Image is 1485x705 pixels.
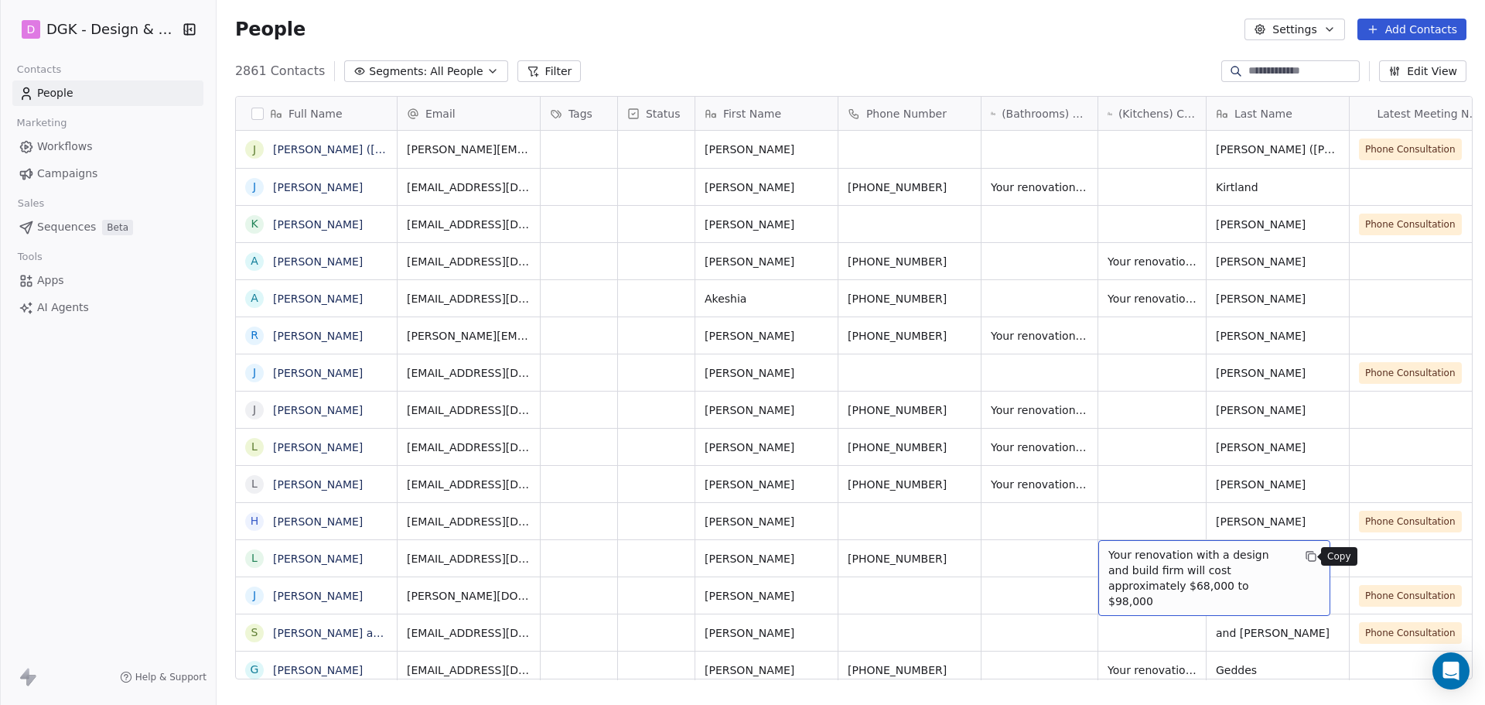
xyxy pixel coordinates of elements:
span: [PHONE_NUMBER] [848,440,971,455]
p: Copy [1327,550,1351,563]
span: People [235,18,306,41]
div: J [253,402,256,418]
span: [PERSON_NAME] [1216,402,1340,418]
a: [PERSON_NAME] ([PERSON_NAME]) [273,143,465,156]
span: Akeshia [705,291,828,306]
a: [PERSON_NAME] [273,664,363,676]
span: Segments: [369,63,427,80]
span: [PERSON_NAME] ([PERSON_NAME]) [1216,142,1340,157]
span: Your renovation with a design and build firm will cost approximately $74,000 to $106,000 [1108,291,1197,306]
span: [PERSON_NAME] [1216,291,1340,306]
span: [PERSON_NAME] [705,254,828,269]
a: Apps [12,268,203,293]
span: [PERSON_NAME] [1216,254,1340,269]
span: 2861 Contacts [235,62,325,80]
a: [PERSON_NAME] [273,590,363,602]
button: DDGK - Design & Build [19,16,171,43]
span: [PERSON_NAME] [705,365,828,381]
span: [PERSON_NAME] [705,625,828,641]
span: [PERSON_NAME] [1216,365,1340,381]
span: Geddes [1216,662,1340,678]
span: [PERSON_NAME] [1216,477,1340,492]
span: [PERSON_NAME] [705,440,828,455]
div: Open Intercom Messenger [1432,652,1470,690]
span: [PERSON_NAME] [705,180,828,195]
span: Phone Consultation [1365,142,1456,157]
span: [PERSON_NAME] [705,477,828,492]
span: [PHONE_NUMBER] [848,254,971,269]
span: [PERSON_NAME] [705,551,828,566]
div: L [251,550,258,566]
span: [PHONE_NUMBER] [848,291,971,306]
span: [PERSON_NAME] [1216,328,1340,344]
span: [PERSON_NAME] [705,142,828,157]
button: Add Contacts [1357,19,1466,40]
div: First Name [695,97,838,130]
span: Phone Consultation [1365,365,1456,381]
span: [PHONE_NUMBER] [848,180,971,195]
span: DGK - Design & Build [46,19,177,39]
span: Last Name [1234,106,1292,121]
a: AI Agents [12,295,203,320]
div: R [251,327,258,344]
span: [PHONE_NUMBER] [848,477,971,492]
a: [PERSON_NAME] [273,515,363,528]
a: Help & Support [120,671,207,683]
span: People [37,85,73,101]
span: and [PERSON_NAME] [1216,625,1340,641]
span: [EMAIL_ADDRESS][DOMAIN_NAME] [407,217,531,232]
span: Phone Number [866,106,947,121]
span: Campaigns [37,166,97,182]
span: [EMAIL_ADDRESS][DOMAIN_NAME] [407,514,531,529]
span: Your renovation with a design and build firm will cost approximately $45,000 to $85,000 [991,477,1088,492]
span: Phone Consultation [1365,217,1456,232]
span: Marketing [10,111,73,135]
a: People [12,80,203,106]
a: [PERSON_NAME] [273,367,363,379]
span: Apps [37,272,64,289]
span: [PERSON_NAME] [705,328,828,344]
span: [EMAIL_ADDRESS][DOMAIN_NAME] [407,625,531,641]
span: Your renovation with a design and build firm will cost approximately $45,000 to $85,000 [991,440,1088,455]
span: All People [430,63,483,80]
span: [EMAIL_ADDRESS][DOMAIN_NAME] [407,291,531,306]
div: A [251,253,258,269]
span: Phone Consultation [1365,588,1456,604]
div: J [253,587,256,604]
span: (Kitchens) Calculated Renovation Cost [1118,106,1197,121]
div: J [253,364,256,381]
span: Your renovation with a design and build firm will cost approximately $87,000 to $122,000 [1108,662,1197,678]
span: [PHONE_NUMBER] [848,662,971,678]
span: [EMAIL_ADDRESS][DOMAIN_NAME] [407,365,531,381]
span: Workflows [37,139,93,155]
a: [PERSON_NAME] and [PERSON_NAME] [273,627,480,639]
span: Help & Support [135,671,207,683]
span: Tags [568,106,592,121]
span: Wieselman [1216,588,1340,604]
button: Edit View [1379,60,1466,82]
span: [PHONE_NUMBER] [848,402,971,418]
div: Phone Number [838,97,981,130]
span: Your renovation with a design and build firm will cost approximately $75,000 to $115,000 [991,402,1088,418]
span: [PERSON_NAME] [1216,217,1340,232]
div: Email [398,97,540,130]
span: [PERSON_NAME][EMAIL_ADDRESS][DOMAIN_NAME] [407,328,531,344]
a: [PERSON_NAME] [273,553,363,565]
div: (Kitchens) Calculated Renovation Cost [1098,97,1206,130]
button: Filter [517,60,582,82]
span: Your renovation with a design and build firm will cost approximately $98,000 to $133,000 [1108,254,1197,269]
div: L [251,476,258,492]
span: [EMAIL_ADDRESS][DOMAIN_NAME] [407,402,531,418]
span: [PERSON_NAME] [705,588,828,604]
div: K [251,216,258,232]
span: [PERSON_NAME] [1216,514,1340,529]
span: Status [646,106,681,121]
span: Tools [11,245,49,269]
div: S [251,625,258,641]
a: Campaigns [12,161,203,187]
a: [PERSON_NAME] [273,330,363,342]
span: [PERSON_NAME][DOMAIN_NAME][EMAIL_ADDRESS][DOMAIN_NAME] [407,588,531,604]
span: [EMAIL_ADDRESS][DOMAIN_NAME] [407,440,531,455]
div: (Bathrooms) Calculated Renovation Cost [981,97,1098,130]
div: H [251,513,259,529]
